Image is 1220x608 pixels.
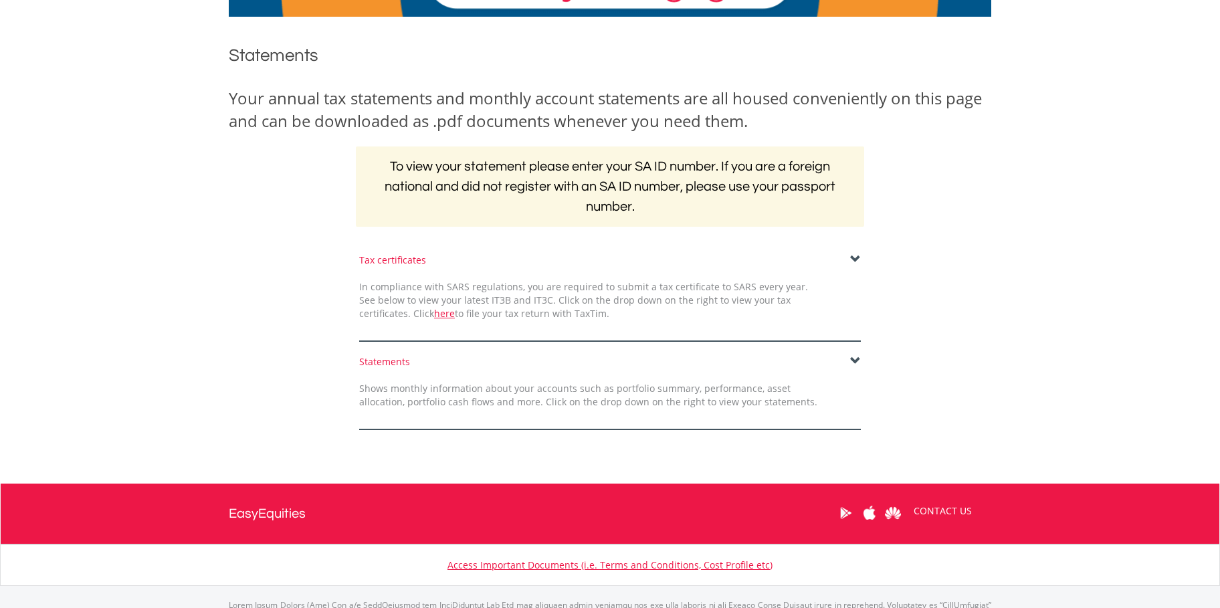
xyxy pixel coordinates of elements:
[834,492,857,534] a: Google Play
[434,307,455,320] a: here
[359,254,861,267] div: Tax certificates
[904,492,981,530] a: CONTACT US
[349,382,827,409] div: Shows monthly information about your accounts such as portfolio summary, performance, asset alloc...
[881,492,904,534] a: Huawei
[857,492,881,534] a: Apple
[413,307,609,320] span: Click to file your tax return with TaxTim.
[356,146,864,227] h2: To view your statement please enter your SA ID number. If you are a foreign national and did not ...
[359,355,861,369] div: Statements
[229,47,318,64] span: Statements
[229,484,306,544] a: EasyEquities
[359,280,808,320] span: In compliance with SARS regulations, you are required to submit a tax certificate to SARS every y...
[447,559,773,571] a: Access Important Documents (i.e. Terms and Conditions, Cost Profile etc)
[229,87,991,133] div: Your annual tax statements and monthly account statements are all housed conveniently on this pag...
